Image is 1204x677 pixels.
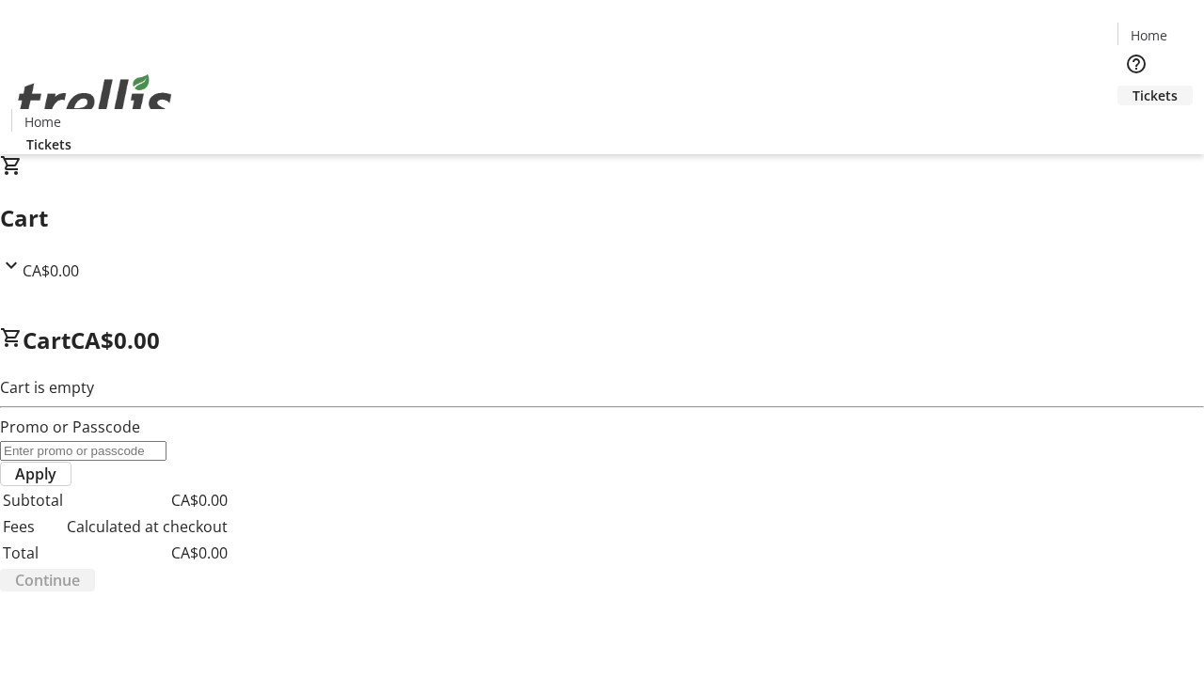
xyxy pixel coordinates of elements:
[1117,86,1193,105] a: Tickets
[1118,25,1179,45] a: Home
[12,112,72,132] a: Home
[1117,105,1155,143] button: Cart
[11,134,87,154] a: Tickets
[71,324,160,355] span: CA$0.00
[23,260,79,281] span: CA$0.00
[11,54,179,148] img: Orient E2E Organization pi57r93IVV's Logo
[1117,45,1155,83] button: Help
[2,514,64,539] td: Fees
[2,541,64,565] td: Total
[2,488,64,512] td: Subtotal
[26,134,71,154] span: Tickets
[66,541,229,565] td: CA$0.00
[24,112,61,132] span: Home
[66,514,229,539] td: Calculated at checkout
[1131,25,1167,45] span: Home
[66,488,229,512] td: CA$0.00
[1133,86,1178,105] span: Tickets
[15,463,56,485] span: Apply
